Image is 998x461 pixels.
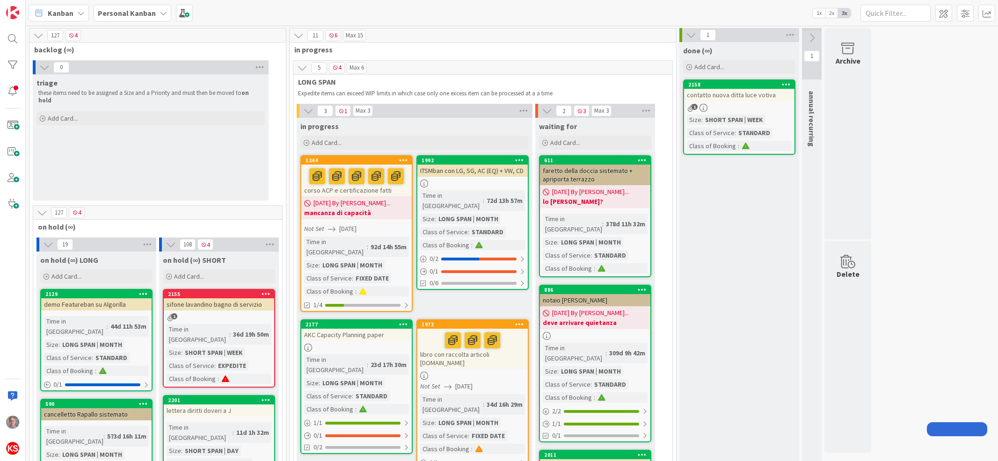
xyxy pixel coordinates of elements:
[40,289,153,391] a: 2129demo Featureban su AlgorillaTime in [GEOGRAPHIC_DATA]:44d 11h 53mSize:LONG SPAN | MONTHClass ...
[420,394,483,415] div: Time in [GEOGRAPHIC_DATA]
[44,339,58,350] div: Size
[594,263,595,274] span: :
[471,444,473,454] span: :
[430,254,438,264] span: 0 / 2
[684,80,794,101] div: 2158contatto nuova ditta luce votiva
[231,329,271,339] div: 36d 19h 50m
[703,115,765,125] div: SHORT SPAN | WEEK
[48,7,73,19] span: Kanban
[484,195,525,206] div: 72d 13h 57m
[539,122,577,131] span: waiting for
[694,63,724,71] span: Add Card...
[60,449,124,460] div: LONG SPAN | MONTH
[300,319,413,454] a: 2177AKC Capacity Planning paperTime in [GEOGRAPHIC_DATA]:23d 17h 30mSize:LONG SPAN | MONTHClass o...
[701,115,703,125] span: :
[543,318,648,327] b: deve arrivare quietanza
[41,290,152,298] div: 2129
[543,250,590,260] div: Class of Service
[167,324,229,345] div: Time in [GEOGRAPHIC_DATA]
[594,392,595,403] span: :
[301,320,412,341] div: 2177AKC Capacity Planning paper
[687,141,738,151] div: Class of Booking
[455,382,473,391] span: [DATE]
[313,300,322,310] span: 1/4
[540,451,650,459] div: 2011
[304,273,352,283] div: Class of Service
[167,446,181,456] div: Size
[171,313,177,319] span: 1
[317,105,333,116] span: 3
[301,329,412,341] div: AKC Capacity Planning paper
[540,405,650,417] div: 2/2
[683,46,713,55] span: done (∞)
[687,115,701,125] div: Size
[108,321,149,331] div: 44d 11h 53m
[592,379,628,389] div: STANDARD
[688,81,794,88] div: 2158
[417,320,528,369] div: 1973libro con raccolta articoli [DOMAIN_NAME]
[684,89,794,101] div: contatto nuova ditta luce votiva
[468,431,469,441] span: :
[604,219,648,229] div: 378d 11h 32m
[98,8,156,18] b: Personal Kanban
[692,104,698,110] span: 1
[590,250,592,260] span: :
[229,329,231,339] span: :
[355,404,357,414] span: :
[164,290,274,298] div: 2155
[58,449,60,460] span: :
[41,408,152,420] div: cancelletto Rapallo sistemato
[353,391,390,401] div: STANDARD
[552,187,629,197] span: [DATE] By [PERSON_NAME]...
[168,397,274,403] div: 2201
[417,156,528,165] div: 1992
[574,105,590,116] span: 3
[736,128,772,138] div: STANDARD
[57,239,73,250] span: 19
[804,50,820,62] span: 1
[65,30,81,41] span: 4
[41,379,152,390] div: 0/1
[435,418,436,428] span: :
[417,266,528,277] div: 0/1
[300,122,339,131] span: in progress
[304,224,324,233] i: Not Set
[607,348,648,358] div: 309d 9h 42m
[69,207,85,218] span: 4
[38,89,250,104] strong: on hold
[180,239,196,250] span: 108
[543,197,648,206] b: lo [PERSON_NAME]?
[543,237,557,247] div: Size
[590,379,592,389] span: :
[468,227,469,237] span: :
[41,400,152,408] div: 590
[605,348,607,358] span: :
[306,321,412,328] div: 2177
[313,431,322,440] span: 0 / 1
[543,366,557,376] div: Size
[420,190,483,211] div: Time in [GEOGRAPHIC_DATA]
[233,427,234,438] span: :
[41,298,152,310] div: demo Featureban su Algorilla
[436,418,501,428] div: LONG SPAN | MONTH
[417,329,528,369] div: libro con raccolta articoli [DOMAIN_NAME]
[53,380,62,389] span: 0 / 1
[306,157,412,164] div: 1244
[105,431,149,441] div: 573d 16h 11m
[543,263,594,274] div: Class of Booking
[367,360,368,370] span: :
[312,138,342,147] span: Add Card...
[540,418,650,430] div: 1/1
[416,155,529,290] a: 1992ITSMban con LG, SG, AC (EQ) + VW, CDTime in [GEOGRAPHIC_DATA]:72d 13h 57mSize:LONG SPAN | MON...
[483,195,484,206] span: :
[540,156,650,185] div: 611faretto della doccia sistemato + apriporta terrazzo
[420,214,435,224] div: Size
[301,156,412,165] div: 1244
[320,260,385,270] div: LONG SPAN | MONTH
[368,242,409,252] div: 92d 14h 55m
[352,391,353,401] span: :
[304,354,367,375] div: Time in [GEOGRAPHIC_DATA]
[544,157,650,164] div: 611
[311,62,327,73] span: 5
[181,347,182,358] span: :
